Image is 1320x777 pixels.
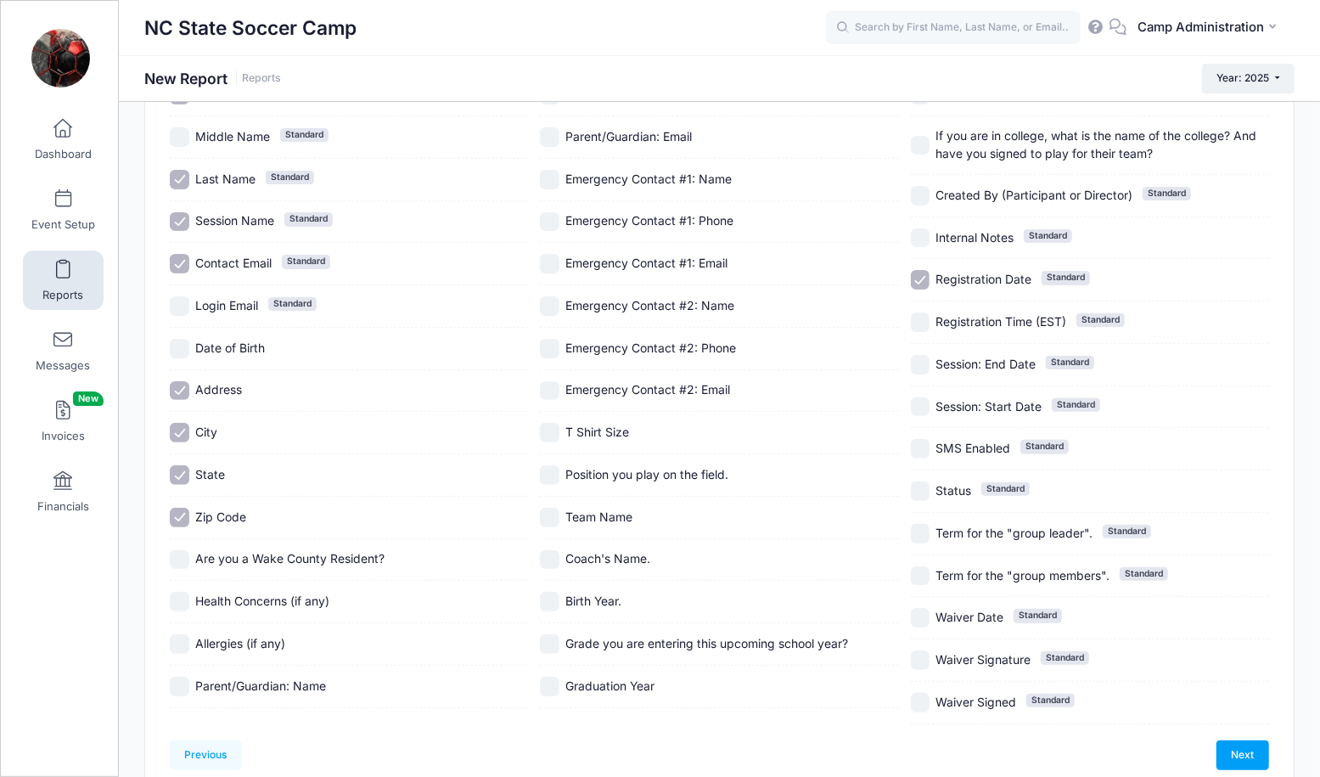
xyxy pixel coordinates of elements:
[170,296,189,316] input: Login EmailStandard
[1143,187,1191,200] span: Standard
[911,608,930,628] input: Waiver DateStandard
[144,70,281,87] h1: New Report
[35,147,92,161] span: Dashboard
[1,18,120,99] a: NC State Soccer Camp
[540,634,559,654] input: Grade you are entering this upcoming school year?
[911,439,930,459] input: SMS EnabledStandard
[73,391,104,406] span: New
[195,467,225,481] span: State
[195,341,265,355] span: Date of Birth
[911,693,930,712] input: Waiver SignedStandard
[540,677,559,696] input: Graduation Year
[195,594,329,608] span: Health Concerns (if any)
[42,429,85,443] span: Invoices
[935,188,1132,202] span: Created By (Participant or Director)
[170,127,189,147] input: Middle NameStandard
[540,423,559,442] input: T Shirt Size
[195,425,217,439] span: City
[170,381,189,401] input: Address
[195,551,385,566] span: Are you a Wake County Resident?
[911,270,930,290] input: Registration DateStandard
[1202,64,1295,93] button: Year: 2025
[242,72,281,85] a: Reports
[540,254,559,273] input: Emergency Contact #1: Email
[170,254,189,273] input: Contact EmailStandard
[23,462,104,521] a: Financials
[565,594,621,608] span: Birth Year.
[195,213,274,228] span: Session Name
[565,382,730,397] span: Emergency Contact #2: Email
[280,128,329,142] span: Standard
[565,678,654,693] span: Graduation Year
[1217,71,1270,84] span: Year: 2025
[170,634,189,654] input: Allergies (if any)
[37,499,89,514] span: Financials
[911,136,930,155] input: If you are in college, what is the name of the college? And have you signed to play for their team?
[565,129,692,144] span: Parent/Guardian: Email
[540,170,559,189] input: Emergency Contact #1: Name
[1020,440,1069,453] span: Standard
[935,568,1109,583] span: Term for the "group members".
[1120,567,1168,581] span: Standard
[170,170,189,189] input: Last NameStandard
[565,256,727,270] span: Emergency Contact #1: Email
[565,341,736,355] span: Emergency Contact #2: Phone
[911,312,930,332] input: Registration Time (EST)Standard
[540,127,559,147] input: Parent/Guardian: Email
[565,425,629,439] span: T Shirt Size
[935,695,1016,709] span: Waiver Signed
[540,550,559,570] input: Coach's Name.
[911,566,930,586] input: Term for the "group members".Standard
[1103,525,1151,538] span: Standard
[1046,356,1094,369] span: Standard
[911,524,930,543] input: Term for the "group leader".Standard
[29,26,93,90] img: NC State Soccer Camp
[170,423,189,442] input: City
[1126,8,1295,48] button: Camp Administration
[31,217,95,232] span: Event Setup
[826,11,1081,45] input: Search by First Name, Last Name, or Email...
[540,465,559,485] input: Position you play on the field.
[23,321,104,380] a: Messages
[935,314,1066,329] span: Registration Time (EST)
[565,551,650,566] span: Coach's Name.
[935,272,1031,286] span: Registration Date
[42,288,83,302] span: Reports
[935,441,1010,455] span: SMS Enabled
[935,610,1003,624] span: Waiver Date
[195,256,272,270] span: Contact Email
[1137,18,1264,37] span: Camp Administration
[23,110,104,169] a: Dashboard
[1024,229,1072,243] span: Standard
[565,636,848,650] span: Grade you are entering this upcoming school year?
[195,129,270,144] span: Middle Name
[1042,271,1090,284] span: Standard
[565,510,632,524] span: Team Name
[540,212,559,232] input: Emergency Contact #1: Phone
[911,397,930,417] input: Session: Start DateStandard
[170,465,189,485] input: State
[195,298,258,312] span: Login Email
[935,652,1031,667] span: Waiver Signature
[565,298,734,312] span: Emergency Contact #2: Name
[935,357,1036,371] span: Session: End Date
[282,255,330,268] span: Standard
[935,230,1014,245] span: Internal Notes
[540,296,559,316] input: Emergency Contact #2: Name
[935,483,971,498] span: Status
[565,172,732,186] span: Emergency Contact #1: Name
[170,740,242,769] a: Previous
[540,339,559,358] input: Emergency Contact #2: Phone
[1014,609,1062,622] span: Standard
[1041,651,1089,665] span: Standard
[1076,313,1125,327] span: Standard
[540,592,559,611] input: Birth Year.
[540,381,559,401] input: Emergency Contact #2: Email
[266,171,314,184] span: Standard
[284,212,333,226] span: Standard
[911,355,930,374] input: Session: End DateStandard
[1026,694,1075,707] span: Standard
[911,650,930,670] input: Waiver SignatureStandard
[170,339,189,358] input: Date of Birth
[1052,398,1100,412] span: Standard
